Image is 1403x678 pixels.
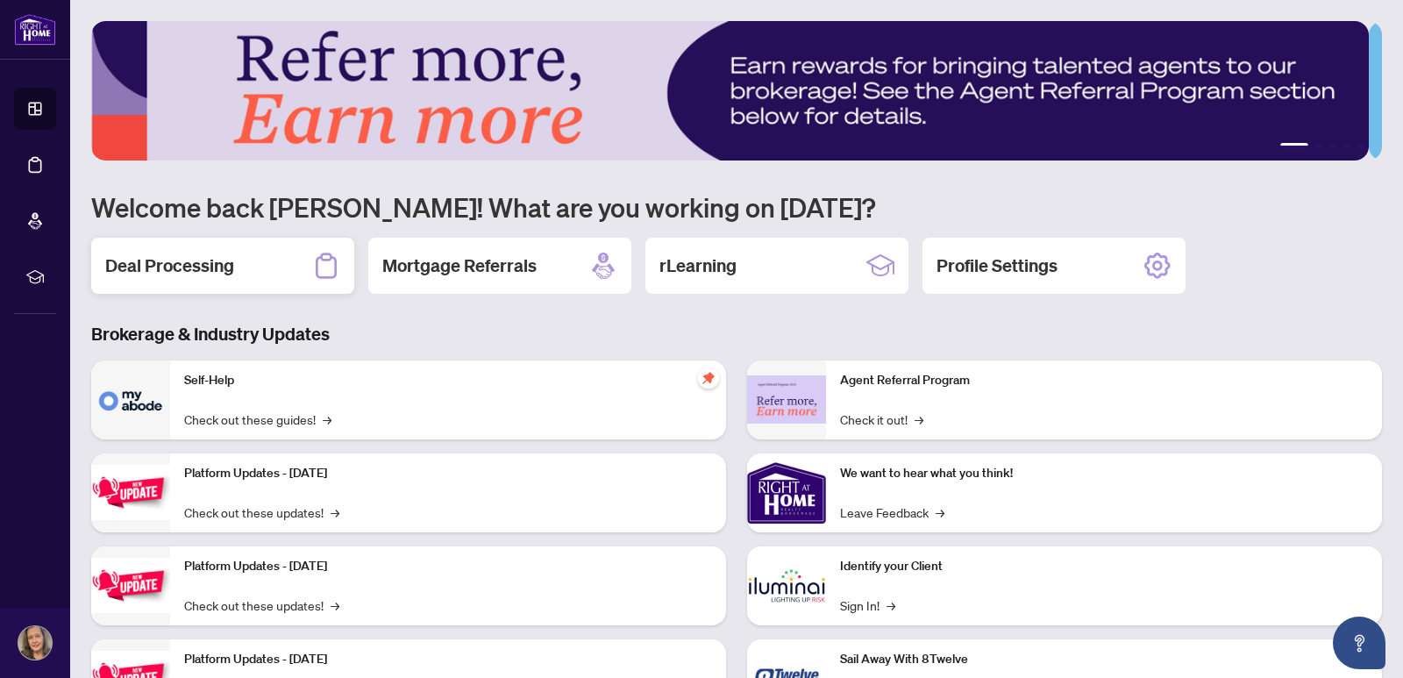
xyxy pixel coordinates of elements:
p: Self-Help [184,371,712,390]
span: → [936,503,944,522]
img: Profile Icon [18,626,52,660]
p: Platform Updates - [DATE] [184,650,712,669]
span: → [331,596,339,615]
img: We want to hear what you think! [747,453,826,532]
h2: Mortgage Referrals [382,253,537,278]
h2: Profile Settings [937,253,1058,278]
img: Platform Updates - July 8, 2025 [91,558,170,613]
img: Slide 0 [91,21,1369,161]
button: 4 [1343,143,1350,150]
p: Agent Referral Program [840,371,1368,390]
p: We want to hear what you think! [840,464,1368,483]
span: → [887,596,895,615]
img: Agent Referral Program [747,375,826,424]
a: Check it out!→ [840,410,923,429]
h3: Brokerage & Industry Updates [91,322,1382,346]
h2: rLearning [659,253,737,278]
button: 1 [1280,143,1308,150]
a: Leave Feedback→ [840,503,944,522]
a: Check out these updates!→ [184,596,339,615]
img: Self-Help [91,360,170,439]
img: logo [14,13,56,46]
img: Platform Updates - July 21, 2025 [91,465,170,520]
a: Sign In!→ [840,596,895,615]
button: Open asap [1333,617,1385,669]
button: 3 [1329,143,1336,150]
span: pushpin [698,368,719,389]
button: 5 [1357,143,1364,150]
p: Identify your Client [840,557,1368,576]
a: Check out these guides!→ [184,410,331,429]
span: → [323,410,331,429]
h1: Welcome back [PERSON_NAME]! What are you working on [DATE]? [91,190,1382,224]
img: Identify your Client [747,546,826,625]
button: 2 [1315,143,1322,150]
span: → [331,503,339,522]
p: Platform Updates - [DATE] [184,464,712,483]
h2: Deal Processing [105,253,234,278]
p: Sail Away With 8Twelve [840,650,1368,669]
a: Check out these updates!→ [184,503,339,522]
p: Platform Updates - [DATE] [184,557,712,576]
span: → [915,410,923,429]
